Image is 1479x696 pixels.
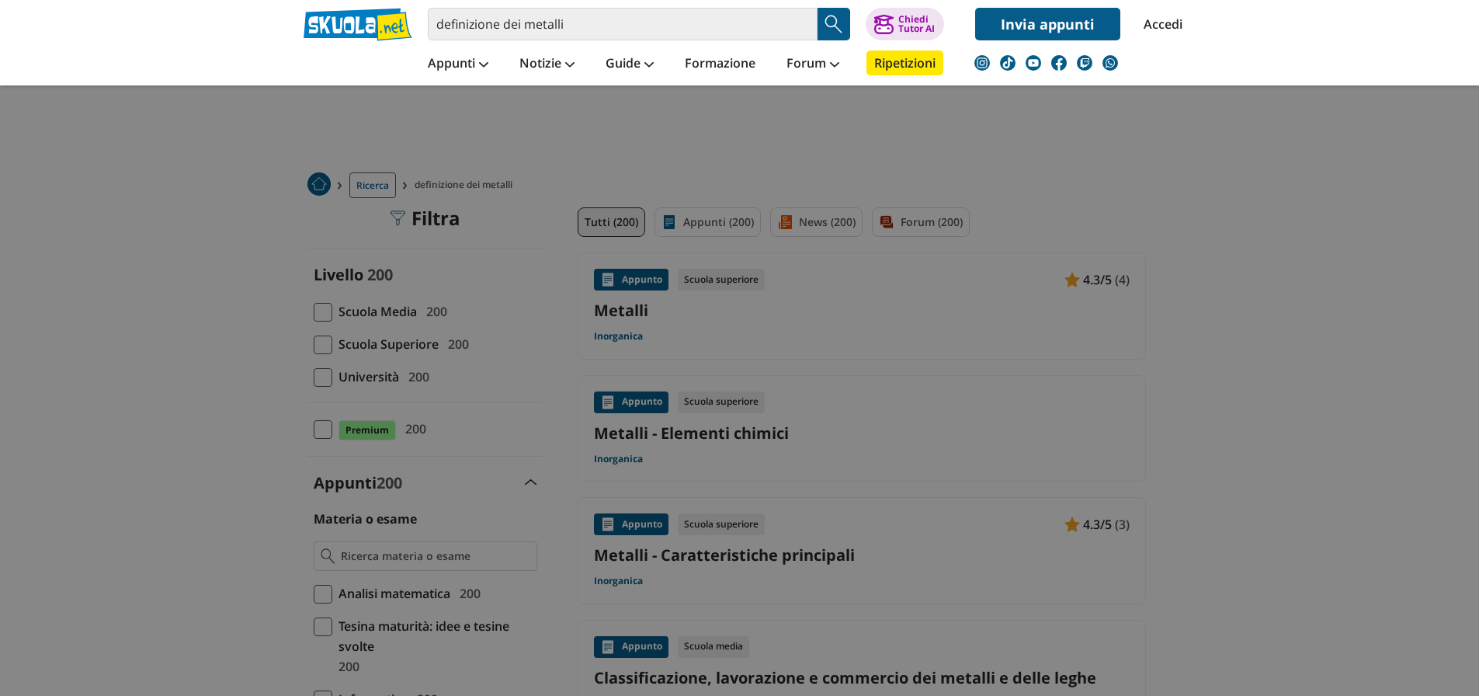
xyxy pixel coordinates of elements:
img: twitch [1077,55,1092,71]
a: Invia appunti [975,8,1120,40]
img: facebook [1051,55,1067,71]
img: Cerca appunti, riassunti o versioni [822,12,845,36]
a: Accedi [1144,8,1176,40]
img: WhatsApp [1102,55,1118,71]
a: Notizie [516,50,578,78]
img: tiktok [1000,55,1016,71]
a: Appunti [424,50,492,78]
a: Formazione [681,50,759,78]
a: Forum [783,50,843,78]
img: instagram [974,55,990,71]
a: Guide [602,50,658,78]
a: Ripetizioni [866,50,943,75]
button: ChiediTutor AI [866,8,944,40]
button: Search Button [818,8,850,40]
input: Cerca appunti, riassunti o versioni [428,8,818,40]
div: Chiedi Tutor AI [898,15,935,33]
img: youtube [1026,55,1041,71]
